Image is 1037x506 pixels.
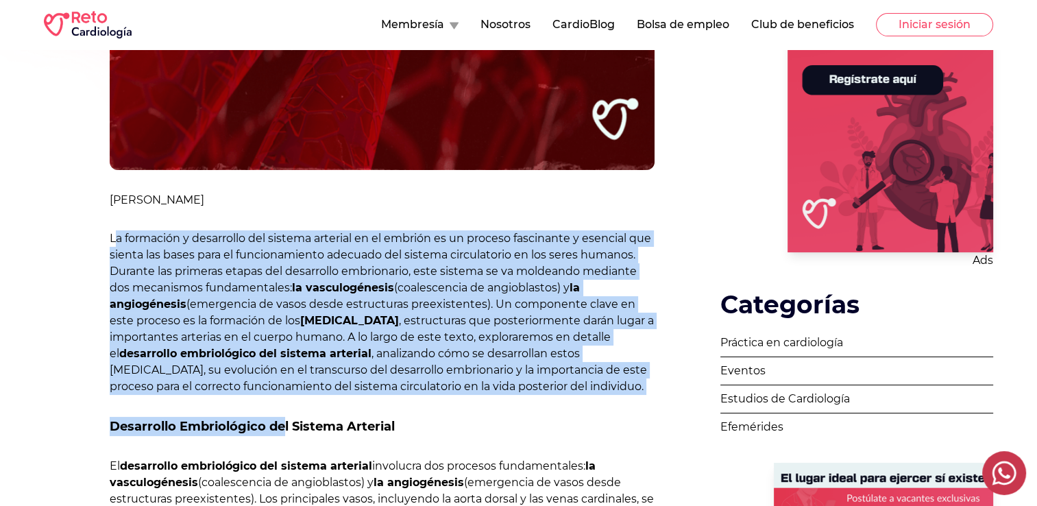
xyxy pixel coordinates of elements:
strong: [MEDICAL_DATA] [300,314,399,327]
img: RETO Cardio Logo [44,11,132,38]
a: Efemérides [720,413,993,441]
p: La formación y desarrollo del sistema arterial en el embrión es un proceso fascinante y esencial ... [110,230,655,395]
button: Membresía [381,16,459,33]
a: Práctica en cardiología [720,329,993,357]
a: Estudios de Cardiología [720,385,993,413]
button: Bolsa de empleo [637,16,729,33]
strong: desarrollo embriológico del sistema arterial [120,459,372,472]
p: [PERSON_NAME] [110,192,655,208]
strong: desarrollo embriológico del sistema arterial [119,347,371,360]
button: Nosotros [480,16,530,33]
strong: la vasculogénesis [292,281,394,294]
h2: Desarrollo Embriológico del Sistema Arterial [110,417,655,436]
strong: la angiogénesis [374,476,464,489]
button: Club de beneficios [751,16,854,33]
button: CardioBlog [552,16,615,33]
a: Eventos [720,357,993,385]
h2: Categorías [720,291,993,318]
button: Iniciar sesión [876,13,993,36]
p: Ads [788,252,993,269]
